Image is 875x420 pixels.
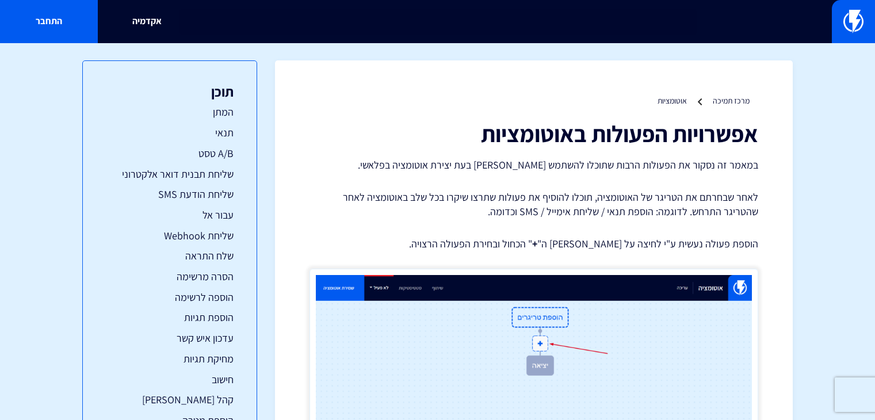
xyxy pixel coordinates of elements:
a: שליחת הודעת SMS [106,187,234,202]
a: הוספת תגיות [106,310,234,325]
a: עבור אל [106,208,234,223]
h1: אפשרויות הפעולות באוטומציות [310,121,758,146]
a: שלח התראה [106,249,234,264]
a: מחיקת תגיות [106,352,234,366]
a: המתן [106,105,234,120]
a: A/B טסט [106,146,234,161]
p: הוספת פעולה נעשית ע"י לחיצה על [PERSON_NAME] ה" " הכחול ובחירת הפעולה הרצויה. [310,236,758,251]
a: חישוב [106,372,234,387]
a: הסרה מרשימה [106,269,234,284]
p: לאחר שבחרתם את הטריגר של האוטומציה, תוכלו להוסיף את פעולות שתרצו שיקרו בכל שלב באוטומציה לאחר שהט... [310,190,758,219]
strong: + [532,237,537,250]
a: שליחת תבנית דואר אלקטרוני [106,167,234,182]
a: שליחת Webhook [106,228,234,243]
a: אוטומציות [658,96,687,106]
a: הוספה לרשימה [106,290,234,305]
input: חיפוש מהיר... [179,9,697,35]
a: תנאי [106,125,234,140]
a: עדכון איש קשר [106,331,234,346]
p: במאמר זה נסקור את הפעולות הרבות שתוכלו להשתמש [PERSON_NAME] בעת יצירת אוטומציה בפלאשי. [310,158,758,173]
h3: תוכן [106,84,234,99]
a: מרכז תמיכה [713,96,750,106]
a: קהל [PERSON_NAME] [106,392,234,407]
